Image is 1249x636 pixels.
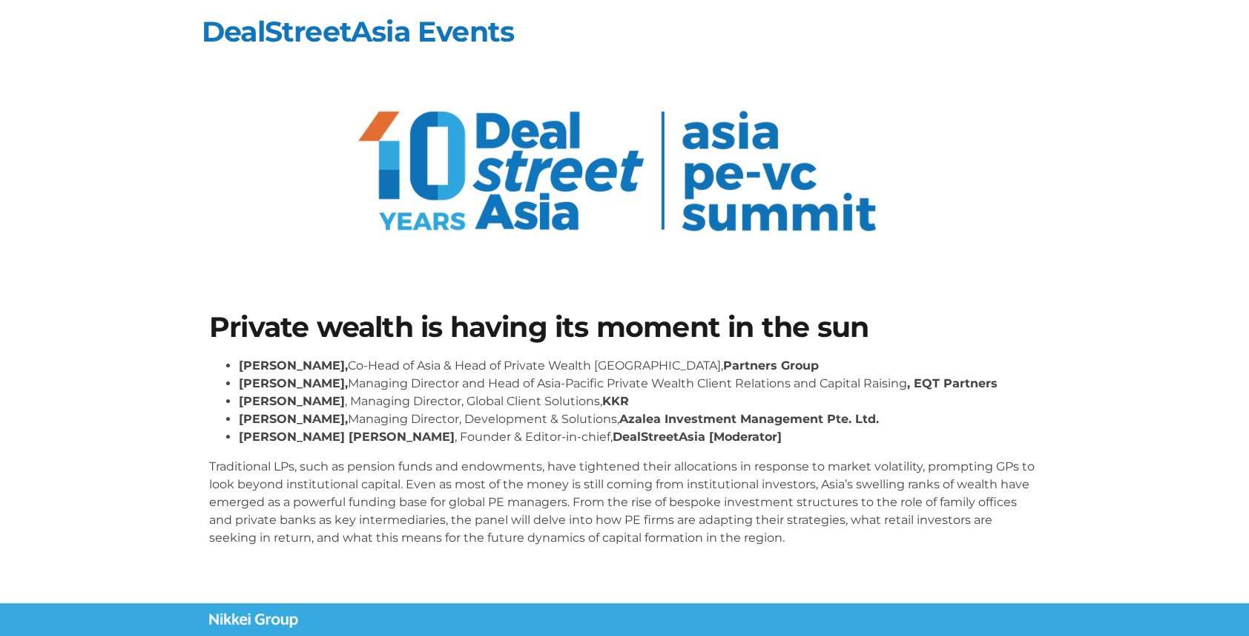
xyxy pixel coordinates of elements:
li: , Founder & Editor-in-chief, [239,428,1040,446]
strong: [PERSON_NAME], [239,376,348,390]
strong: , EQT Partners [907,376,998,390]
li: Managing Director, Development & Solutions, [239,410,1040,428]
a: DealStreetAsia Events [202,14,514,49]
p: Traditional LPs, such as pension funds and endowments, have tightened their allocations in respon... [209,458,1040,547]
strong: Partners Group [723,358,819,373]
h1: Private wealth is having its moment in the sun [209,313,1040,341]
strong: [PERSON_NAME] [239,394,345,408]
li: Co-Head of Asia & Head of Private Wealth [GEOGRAPHIC_DATA], [239,357,1040,375]
strong: DealStreetAsia [Moderator] [613,430,782,444]
img: Nikkei Group [209,613,298,628]
strong: KKR [602,394,629,408]
strong: [PERSON_NAME] [PERSON_NAME] [239,430,455,444]
li: , Managing Director, Global Client Solutions, [239,393,1040,410]
strong: [PERSON_NAME], [239,412,348,426]
li: Managing Director and Head of Asia-Pacific Private Wealth Client Relations and Capital Raising [239,375,1040,393]
strong: Azalea Investment Management Pte. Ltd. [619,412,879,426]
strong: [PERSON_NAME], [239,358,348,373]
